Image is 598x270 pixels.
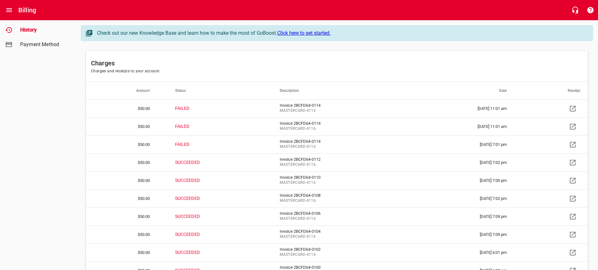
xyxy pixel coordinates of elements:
[272,225,411,243] td: Invoice 2BCFD64-0104
[91,69,161,73] span: Charges and receipts to your account.
[86,117,168,135] th: $50.00
[86,207,168,225] th: $50.00
[86,99,168,117] th: $50.00
[280,126,393,132] span: MASTERCARD - 4116
[272,135,411,153] td: Invoice 2BCFD64-0114
[86,171,168,189] th: $50.00
[280,216,393,222] span: MASTERCARD - 4116
[272,82,411,99] th: Description
[272,99,411,117] td: Invoice 2BCFD64-0114
[272,153,411,171] td: Invoice 2BCFD64-0112
[86,225,168,243] th: $50.00
[272,207,411,225] td: Invoice 2BCFD64-0106
[175,159,255,166] p: SUCCEEDED
[524,82,588,99] th: Receipt
[583,3,598,18] button: Support Portal
[175,231,255,238] p: SUCCEEDED
[280,108,393,114] span: MASTERCARD - 4116
[175,195,255,202] p: SUCCEEDED
[86,135,168,153] th: $50.00
[20,26,68,34] span: History
[175,177,255,184] p: SUCCEEDED
[280,252,393,258] span: MASTERCARD - 4116
[568,3,583,18] button: Live Chat
[86,243,168,261] th: $50.00
[411,82,524,99] th: Date
[411,225,524,243] td: [DATE] 7:09 pm
[272,243,411,261] td: Invoice 2BCFD64-0102
[411,117,524,135] td: [DATE] 11:01 am
[272,117,411,135] td: Invoice 2BCFD64-0114
[175,249,255,256] p: SUCCEEDED
[86,82,168,99] th: Amount
[272,171,411,189] td: Invoice 2BCFD64-0110
[2,3,17,18] button: Open drawer
[91,58,583,68] h6: Charges
[411,243,524,261] td: [DATE] 6:01 pm
[86,153,168,171] th: $50.00
[175,105,255,112] p: FAILED
[175,141,255,148] p: FAILED
[280,180,393,186] span: MASTERCARD - 4116
[20,41,68,48] span: Payment Method
[86,189,168,207] th: $50.00
[175,123,255,130] p: FAILED
[168,82,272,99] th: Status
[280,234,393,240] span: MASTERCARD - 4116
[280,198,393,204] span: MASTERCARD - 4116
[411,171,524,189] td: [DATE] 7:00 pm
[411,135,524,153] td: [DATE] 7:01 pm
[272,189,411,207] td: Invoice 2BCFD64-0108
[280,144,393,150] span: MASTERCARD - 4116
[411,189,524,207] td: [DATE] 7:02 pm
[411,99,524,117] td: [DATE] 11:01 am
[280,162,393,168] span: MASTERCARD - 4116
[411,207,524,225] td: [DATE] 7:09 pm
[277,30,331,36] a: Click here to get started.
[175,213,255,220] p: SUCCEEDED
[18,5,36,15] h6: Billing
[411,153,524,171] td: [DATE] 7:02 pm
[97,29,586,37] div: Check out our new Knowledge Base and learn how to make the most of GoBoost.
